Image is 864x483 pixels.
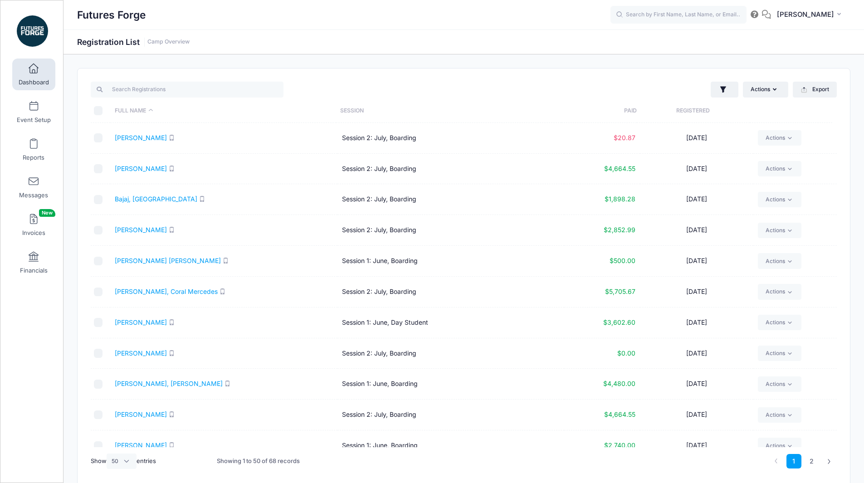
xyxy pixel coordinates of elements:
span: Event Setup [17,116,51,124]
a: [PERSON_NAME] [115,134,167,141]
a: Actions [758,253,801,268]
i: SMS enabled [169,411,175,417]
th: Registered: activate to sort column ascending [637,99,750,123]
a: Actions [758,130,801,146]
i: SMS enabled [169,227,175,233]
span: $5,705.67 [605,288,635,295]
a: Actions [758,223,801,238]
a: [PERSON_NAME], [PERSON_NAME] [115,380,223,387]
td: [DATE] [640,154,753,185]
a: Actions [758,315,801,330]
a: Actions [758,438,801,453]
td: Session 2: July, Boarding [337,277,565,307]
td: Session 2: July, Boarding [337,154,565,185]
h1: Futures Forge [77,5,146,25]
td: Session 1: June, Day Student [337,307,565,338]
a: Actions [758,284,801,299]
th: Full Name: activate to sort column descending [110,99,336,123]
a: Camp Overview [147,39,190,45]
i: SMS enabled [225,381,230,386]
td: [DATE] [640,246,753,277]
span: $2,740.00 [604,441,635,449]
button: Export [793,82,837,97]
i: SMS enabled [220,288,225,294]
td: [DATE] [640,307,753,338]
span: Dashboard [19,78,49,86]
th: Session: activate to sort column ascending [336,99,561,123]
input: Search Registrations [91,82,283,97]
td: [DATE] [640,215,753,246]
a: [PERSON_NAME] [PERSON_NAME] [115,257,221,264]
a: Reports [12,134,55,166]
a: Actions [758,161,801,176]
i: SMS enabled [169,135,175,141]
td: Session 1: June, Boarding [337,246,565,277]
a: Bajaj, [GEOGRAPHIC_DATA] [115,195,197,203]
td: [DATE] [640,184,753,215]
span: $4,664.55 [604,410,635,418]
a: [PERSON_NAME] [115,226,167,234]
button: Actions [743,82,788,97]
td: Session 1: June, Boarding [337,430,565,461]
a: Financials [12,247,55,278]
a: 2 [804,454,819,469]
span: Reports [23,154,44,161]
td: [DATE] [640,338,753,369]
label: Show entries [91,454,156,469]
a: Actions [758,376,801,392]
h1: Registration List [77,37,190,47]
input: Search by First Name, Last Name, or Email... [610,6,747,24]
a: [PERSON_NAME] [115,165,167,172]
td: Session 2: July, Boarding [337,338,565,369]
td: Session 2: July, Boarding [337,184,565,215]
span: [PERSON_NAME] [777,10,834,20]
a: Actions [758,192,801,207]
td: [DATE] [640,277,753,307]
a: [PERSON_NAME] [115,441,167,449]
a: Futures Forge [0,10,64,53]
div: Showing 1 to 50 of 68 records [217,451,300,472]
td: [DATE] [640,369,753,400]
span: New [39,209,55,217]
a: InvoicesNew [12,209,55,241]
a: Event Setup [12,96,55,128]
a: Dashboard [12,59,55,90]
i: SMS enabled [169,166,175,171]
span: $0.00 [617,349,635,357]
i: SMS enabled [169,319,175,325]
i: SMS enabled [223,258,229,263]
span: $4,480.00 [603,380,635,387]
td: Session 2: July, Boarding [337,215,565,246]
a: 1 [786,454,801,469]
span: $20.87 [614,134,635,141]
i: SMS enabled [199,196,205,202]
a: [PERSON_NAME] [115,410,167,418]
th: Paid: activate to sort column ascending [561,99,637,123]
td: [DATE] [640,400,753,430]
td: [DATE] [640,123,753,154]
a: Actions [758,407,801,423]
td: Session 1: June, Boarding [337,369,565,400]
span: Messages [19,191,48,199]
span: $3,602.60 [603,318,635,326]
select: Showentries [107,454,137,469]
a: Messages [12,171,55,203]
td: [DATE] [640,430,753,461]
a: [PERSON_NAME] [115,318,167,326]
td: Session 2: July, Boarding [337,123,565,154]
span: $1,898.28 [605,195,635,203]
button: [PERSON_NAME] [771,5,850,25]
td: Session 2: July, Boarding [337,400,565,430]
span: Financials [20,267,48,274]
a: [PERSON_NAME] [115,349,167,357]
i: SMS enabled [169,442,175,448]
span: $4,664.55 [604,165,635,172]
a: [PERSON_NAME], Coral Mercedes [115,288,218,295]
img: Futures Forge [15,14,49,48]
i: SMS enabled [169,350,175,356]
span: Invoices [22,229,45,237]
span: $500.00 [610,257,635,264]
span: $2,852.99 [604,226,635,234]
a: Actions [758,346,801,361]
